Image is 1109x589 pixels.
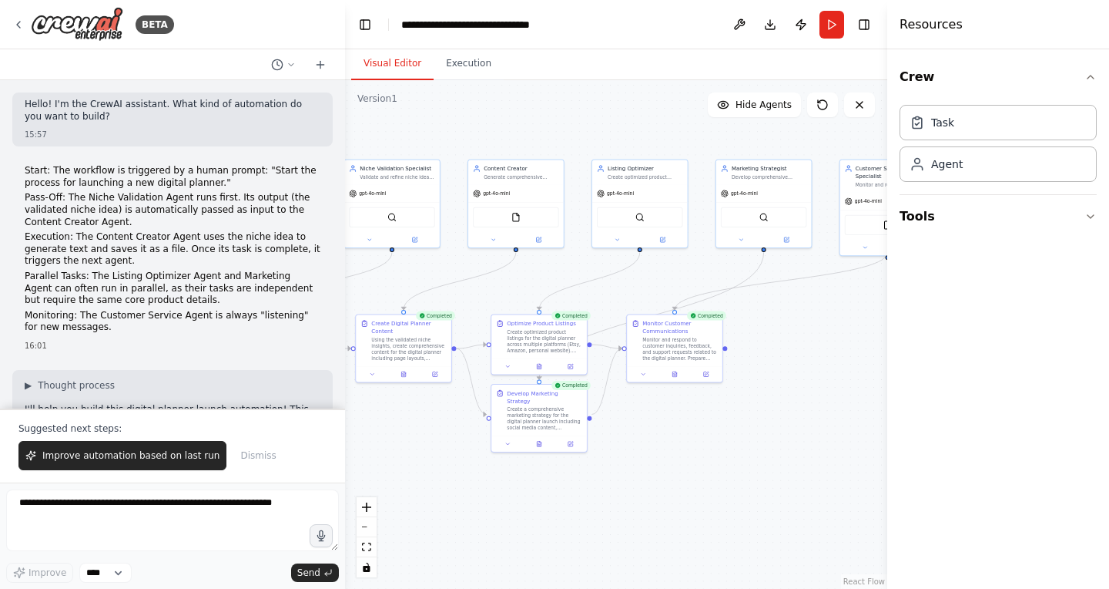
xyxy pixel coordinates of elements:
div: Create Digital Planner Content [371,320,447,335]
p: Hello! I'm the CrewAI assistant. What kind of automation do you want to build? [25,99,320,123]
button: Open in side panel [557,362,584,371]
button: Hide Agents [708,93,801,117]
div: Task [931,115,954,130]
p: Monitoring: The Customer Service Agent is always "listening" for new messages. [25,310,320,334]
div: Monitor Customer Communications [642,320,718,335]
g: Edge from 8c2591f6-c7bf-4cd0-b4ad-847ea668100e to 0e6f7a84-8e2f-4355-ac93-a57dd971f629 [535,252,768,379]
div: Completed [416,311,455,321]
img: Logo [31,7,123,42]
span: Improve [28,567,66,579]
span: gpt-4o-mini [855,198,882,204]
div: React Flow controls [357,497,377,577]
button: Tools [900,195,1097,238]
button: Open in side panel [393,235,437,244]
div: Completed [551,381,591,390]
nav: breadcrumb [401,17,530,32]
button: Crew [900,56,1097,99]
div: Agent [931,157,963,172]
button: View output [387,369,420,379]
img: SerperDevTool [387,213,397,222]
button: Visual Editor [351,48,434,80]
span: gpt-4o-mini [359,190,386,197]
button: toggle interactivity [357,557,377,577]
span: ▶ [25,379,32,392]
button: Open in side panel [517,235,561,244]
div: Niche Validation SpecialistValidate and refine niche ideas for digital planners by researching ma... [343,159,441,248]
span: gpt-4o-mini [483,190,510,197]
g: Edge from 1ad2c270-1fa6-4069-a082-73514692c26a to 2f8f7a4f-a6a5-489a-ac31-dfdd44b8a3a7 [400,252,520,310]
p: Pass-Off: The Niche Validation Agent runs first. Its output (the validated niche idea) is automat... [25,192,320,228]
div: Create optimized product listings and descriptions for digital planners across various platforms,... [608,174,683,180]
button: View output [523,362,556,371]
p: I'll help you build this digital planner launch automation! This sounds like a great multi-agent ... [25,404,320,452]
div: Using the validated niche insights, create comprehensive content for the digital planner includin... [371,337,447,362]
span: Dismiss [240,449,276,462]
div: Completed [687,311,726,321]
div: Completed [551,311,591,321]
div: Develop comprehensive marketing strategies and promotional campaigns for digital planner launches... [732,174,807,180]
button: View output [523,439,556,449]
button: fit view [357,537,377,557]
button: Open in side panel [421,369,448,379]
button: Open in side panel [692,369,719,379]
button: Open in side panel [765,235,809,244]
g: Edge from de6457bd-5060-474a-80d0-35555d01dfc4 to e9e7afcb-8401-445d-9e20-644bf7a3272b [591,341,622,352]
div: Listing Optimizer [608,164,683,172]
button: Improve [6,563,73,583]
div: Customer Service SpecialistMonitor and respond to customer inquiries, feedback, and support reque... [839,159,936,256]
g: Edge from 9bbdf3f7-decd-4580-bd9a-6689a479e4b2 to e9e7afcb-8401-445d-9e20-644bf7a3272b [671,252,892,310]
span: Send [297,567,320,579]
span: Thought process [38,379,115,392]
div: Develop Marketing Strategy [507,389,582,405]
span: Hide Agents [735,99,792,111]
h4: Resources [900,15,963,34]
button: Send [291,564,339,582]
div: CompletedMonitor Customer CommunicationsMonitor and respond to customer inquiries, feedback, and ... [626,315,723,383]
p: Suggested next steps: [18,422,327,435]
div: Generate comprehensive content for digital planners based on validated niche ideas, including pla... [484,174,559,180]
div: Content Creator [484,164,559,172]
button: Dismiss [233,441,283,470]
button: Start a new chat [308,56,333,74]
g: Edge from 0e6f7a84-8e2f-4355-ac93-a57dd971f629 to e9e7afcb-8401-445d-9e20-644bf7a3272b [591,345,622,419]
div: Content CreatorGenerate comprehensive content for digital planners based on validated niche ideas... [467,159,565,248]
img: SerperDevTool [759,213,769,222]
div: Monitor and respond to customer inquiries, feedback, and support requests related to the digital ... [642,337,718,362]
div: 15:57 [25,129,320,140]
span: gpt-4o-mini [607,190,634,197]
span: Improve automation based on last run [42,449,219,462]
div: Optimize Product Listings [507,320,576,328]
div: Customer Service Specialist [856,164,931,180]
div: Marketing Strategist [732,164,807,172]
p: Execution: The Content Creator Agent uses the niche idea to generate text and saves it as a file.... [25,231,320,268]
g: Edge from 79a5053c-f28c-434c-9d27-973244c0d39b to de6457bd-5060-474a-80d0-35555d01dfc4 [535,252,644,310]
div: Marketing StrategistDevelop comprehensive marketing strategies and promotional campaigns for digi... [715,159,812,248]
g: Edge from 2f8f7a4f-a6a5-489a-ac31-dfdd44b8a3a7 to 0e6f7a84-8e2f-4355-ac93-a57dd971f629 [456,345,486,419]
button: Execution [434,48,504,80]
button: Improve automation based on last run [18,441,226,470]
g: Edge from 2f8f7a4f-a6a5-489a-ac31-dfdd44b8a3a7 to de6457bd-5060-474a-80d0-35555d01dfc4 [456,341,486,352]
div: CompletedOptimize Product ListingsCreate optimized product listings for the digital planner acros... [491,315,588,375]
button: Open in side panel [641,235,685,244]
button: Hide left sidebar [354,14,376,35]
a: React Flow attribution [843,577,885,586]
button: Open in side panel [557,439,584,449]
img: SerperDevTool [635,213,645,222]
div: Create a comprehensive marketing strategy for the digital planner launch including social media c... [507,406,582,431]
button: zoom out [357,517,377,537]
button: Hide right sidebar [853,14,875,35]
div: BETA [136,15,174,34]
img: FileReadTool [511,213,521,222]
div: CompletedDevelop Marketing StrategyCreate a comprehensive marketing strategy for the digital plan... [491,384,588,453]
div: Monitor and respond to customer inquiries, feedback, and support requests related to digital plan... [856,182,931,188]
div: Version 1 [357,93,397,105]
p: Start: The workflow is triggered by a human prompt: "Start the process for launching a new digita... [25,165,320,189]
div: CompletedCreate Digital Planner ContentUsing the validated niche insights, create comprehensive c... [355,315,452,383]
p: Parallel Tasks: The Listing Optimizer Agent and Marketing Agent can often run in parallel, as the... [25,271,320,307]
button: zoom in [357,497,377,517]
button: Switch to previous chat [265,56,302,74]
div: 16:01 [25,340,320,352]
div: Niche Validation Specialist [360,164,435,172]
button: Click to speak your automation idea [310,524,333,547]
div: Listing OptimizerCreate optimized product listings and descriptions for digital planners across v... [591,159,689,248]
